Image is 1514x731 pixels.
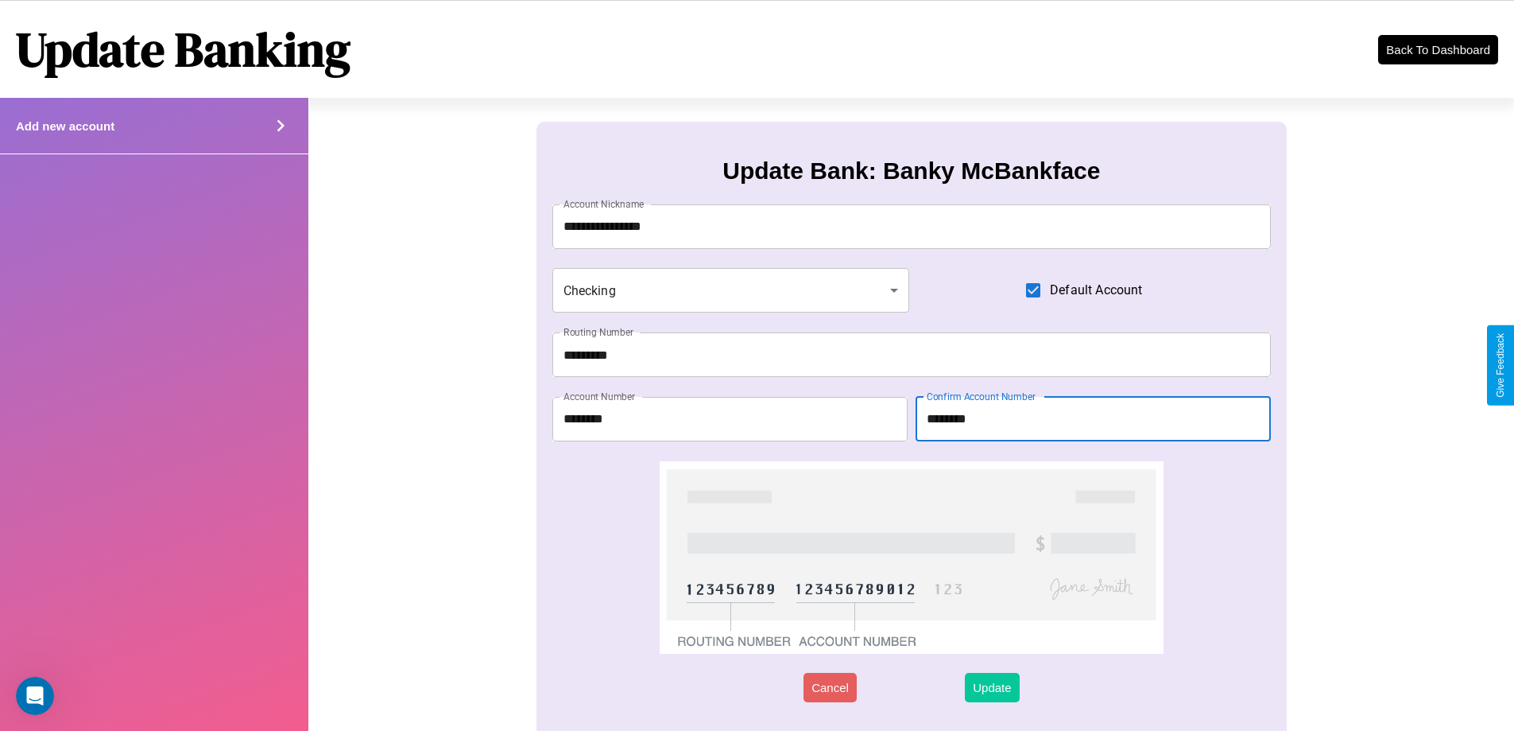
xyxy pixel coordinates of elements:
button: Cancel [803,673,857,702]
iframe: Intercom live chat [16,677,54,715]
span: Default Account [1050,281,1142,300]
label: Routing Number [563,325,633,339]
label: Account Number [563,390,635,403]
h1: Update Banking [16,17,350,82]
div: Give Feedback [1495,333,1506,398]
button: Update [965,673,1019,702]
label: Confirm Account Number [927,390,1036,403]
h3: Update Bank: Banky McBankface [722,157,1100,185]
button: Back To Dashboard [1378,35,1498,64]
label: Account Nickname [563,197,645,211]
img: check [660,461,1163,654]
h4: Add new account [16,119,114,133]
div: Checking [552,268,910,313]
